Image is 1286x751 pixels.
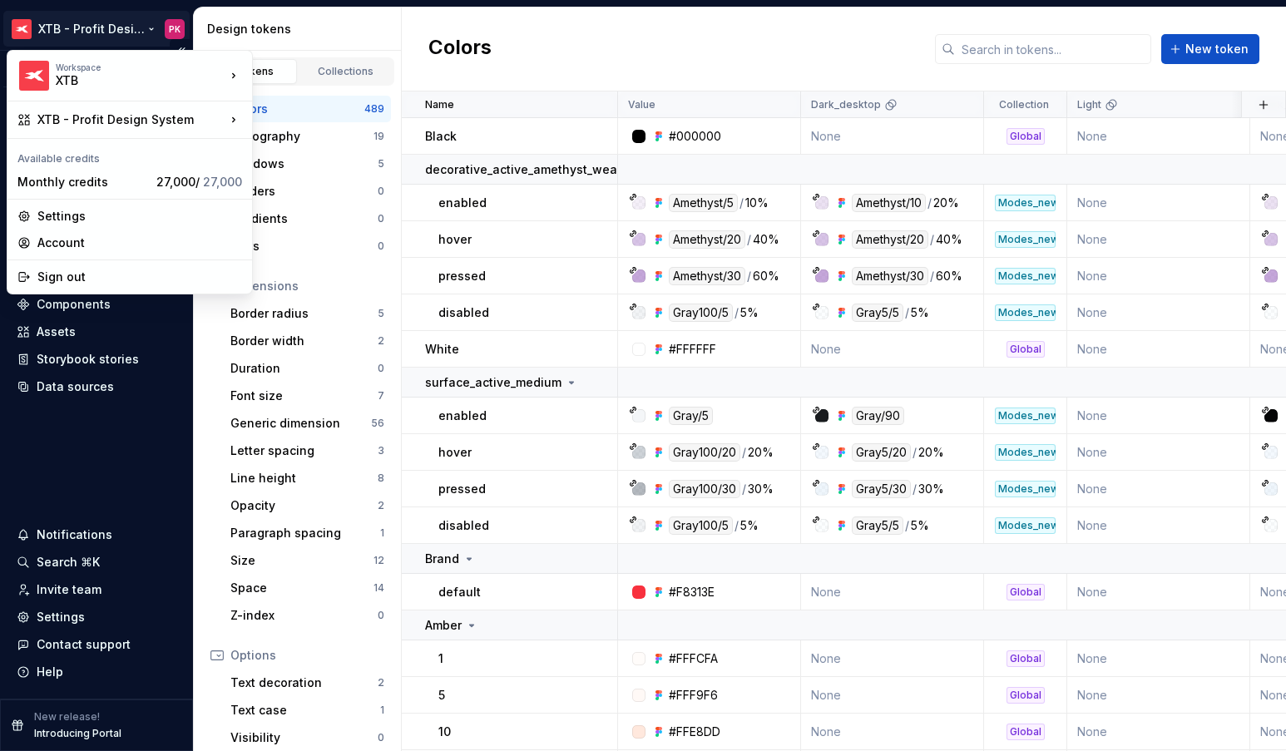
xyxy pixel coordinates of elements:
div: XTB - Profit Design System [37,111,225,128]
div: XTB [56,72,197,89]
div: Settings [37,208,242,225]
img: 69bde2f7-25a0-4577-ad58-aa8b0b39a544.png [19,61,49,91]
span: 27,000 [203,175,242,189]
div: Monthly credits [17,174,150,190]
div: Available credits [11,142,249,169]
span: 27,000 / [156,175,242,189]
div: Sign out [37,269,242,285]
div: Workspace [56,62,225,72]
div: Account [37,235,242,251]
